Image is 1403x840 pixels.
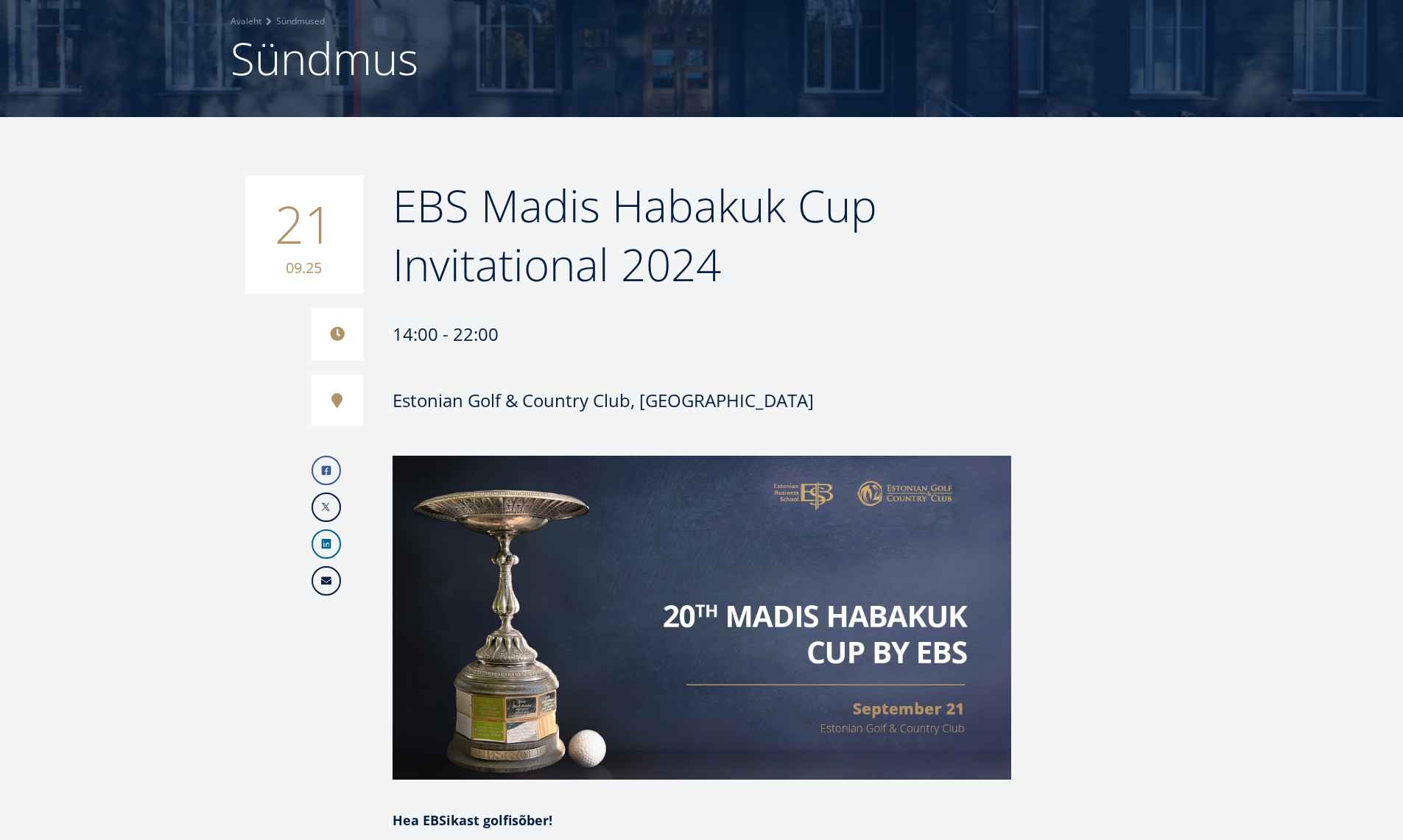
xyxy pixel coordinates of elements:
[393,456,1011,780] img: 20th Madis Habakuk Cup by EBS
[312,566,341,596] a: Email
[313,494,340,520] img: X
[231,14,261,29] a: Avaleht
[393,811,552,829] strong: Hea EBSikast golfisõber!
[393,389,814,412] div: Estonian Golf & Country Club, [GEOGRAPHIC_DATA]
[312,529,341,559] a: Linkedin
[276,14,325,29] a: Sündmused
[393,175,877,294] span: EBS Madis Habakuk Cup Invitational 2024
[231,29,1173,88] h1: Sündmus
[312,456,341,485] a: Facebook
[245,176,363,294] div: 21
[312,308,1011,360] div: 14:00 - 22:00
[260,257,348,279] small: 09.25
